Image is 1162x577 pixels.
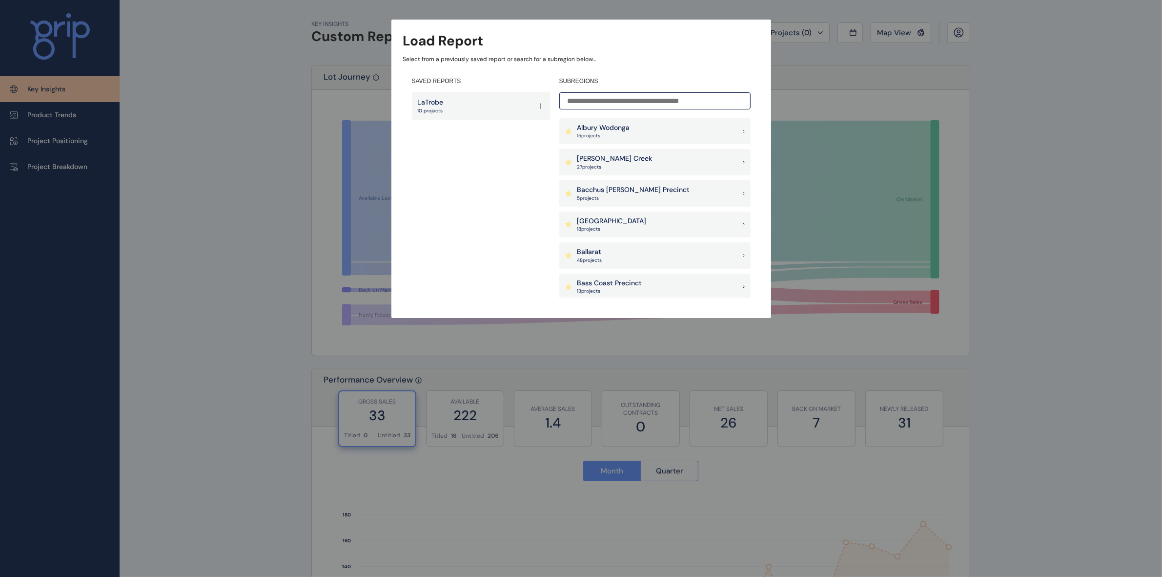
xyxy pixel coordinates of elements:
[577,132,630,139] p: 15 project s
[577,247,602,257] p: Ballarat
[577,195,690,202] p: 5 project s
[403,31,484,50] h3: Load Report
[412,77,550,85] h4: SAVED REPORTS
[577,216,647,226] p: [GEOGRAPHIC_DATA]
[418,107,444,114] p: 10 projects
[403,55,759,64] p: Select from a previously saved report or search for a subregion below...
[577,288,642,295] p: 13 project s
[577,185,690,195] p: Bacchus [PERSON_NAME] Precinct
[577,164,652,171] p: 27 project s
[577,154,652,164] p: [PERSON_NAME] Creek
[577,257,602,264] p: 48 project s
[577,226,647,233] p: 18 project s
[577,123,630,133] p: Albury Wodonga
[577,278,642,288] p: Bass Coast Precinct
[418,98,444,107] p: LaTrobe
[559,77,751,85] h4: SUBREGIONS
